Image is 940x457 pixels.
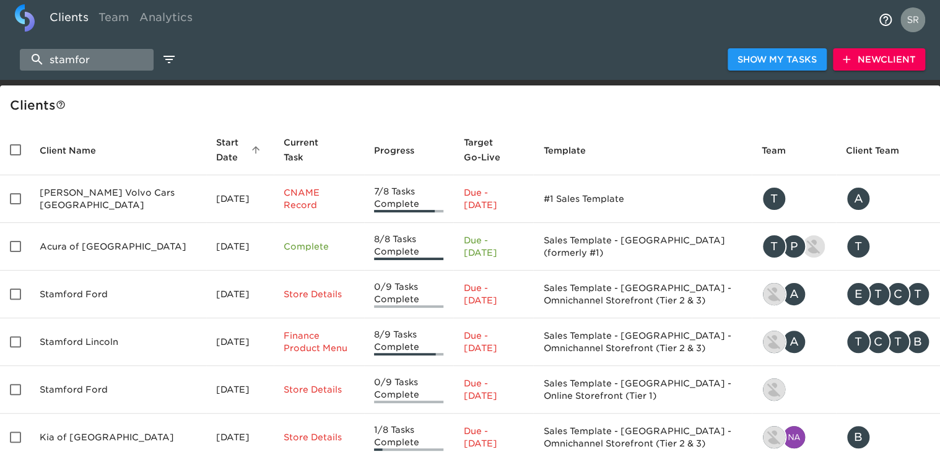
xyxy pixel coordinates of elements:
div: BRYAN@STAMFORDKIA.COM [846,425,930,450]
img: ryan.tamanini@roadster.com [763,426,785,448]
span: Client Team [846,143,915,158]
div: patrick.adamson@roadster.com, austin.branch@cdk.com [762,329,826,354]
span: New Client [843,52,915,67]
td: Acura of [GEOGRAPHIC_DATA] [30,223,206,271]
td: [DATE] [206,175,274,223]
a: Team [94,4,134,35]
p: Store Details [284,288,354,300]
div: todd@toddcaputoconsulting.com, cj@stamfordford.com, tomz@stamfordford.com, bpostems@forddirect.com [846,329,930,354]
img: kevin.lo@roadster.com [803,235,825,258]
div: T [762,234,786,259]
input: search [20,49,154,71]
p: Store Details [284,383,354,396]
div: ryan.lattimore@roadster.com [762,377,826,402]
p: Due - [DATE] [463,282,523,307]
div: P [781,234,806,259]
div: T [886,329,910,354]
div: T [866,282,890,307]
div: T [846,329,871,354]
div: ty@acurastamford.com [846,234,930,259]
button: NewClient [833,48,925,71]
div: emccann8@forddirect.com, todd@toddcaputoconsulting.com, cj@stamfordford.com, tomz@stamfordford.com [846,282,930,307]
span: This is the next Task in this Hub that should be completed [284,135,338,165]
td: 8/8 Tasks Complete [364,223,454,271]
img: naresh.bodla@cdk.com [783,426,805,448]
div: A [781,282,806,307]
button: Show My Tasks [728,48,827,71]
td: Sales Template - [GEOGRAPHIC_DATA] - Online Storefront (Tier 1) [533,366,752,414]
button: notifications [871,5,900,35]
div: B [905,329,930,354]
svg: This is a list of all of your clients and clients shared with you [56,100,66,110]
td: Sales Template - [GEOGRAPHIC_DATA] (formerly #1) [533,223,752,271]
td: 0/9 Tasks Complete [364,271,454,318]
p: Store Details [284,431,354,443]
p: CNAME Record [284,186,354,211]
span: Template [543,143,601,158]
p: Complete [284,240,354,253]
p: Due - [DATE] [463,425,523,450]
span: Progress [374,143,430,158]
div: patrick.adamson@roadster.com, austin.branch@cdk.com [762,282,826,307]
div: T [905,282,930,307]
div: tracy@roadster.com [762,186,826,211]
td: #1 Sales Template [533,175,752,223]
p: Due - [DATE] [463,329,523,354]
td: Sales Template - [GEOGRAPHIC_DATA] - Omnichannel Storefront (Tier 2 & 3) [533,318,752,366]
span: Show My Tasks [738,52,817,67]
span: Target Go-Live [463,135,523,165]
div: aj@stamfordvolvo.com [846,186,930,211]
p: Finance Product Menu [284,329,354,354]
div: C [886,282,910,307]
div: A [846,186,871,211]
p: Due - [DATE] [463,186,523,211]
div: C [866,329,890,354]
td: [DATE] [206,366,274,414]
span: Client Name [40,143,112,158]
p: Due - [DATE] [463,234,523,259]
div: B [846,425,871,450]
button: edit [159,49,180,70]
td: [DATE] [206,318,274,366]
td: [DATE] [206,223,274,271]
td: Stamford Ford [30,366,206,414]
img: Profile [900,7,925,32]
span: Calculated based on the start date and the duration of all Tasks contained in this Hub. [463,135,507,165]
span: Current Task [284,135,354,165]
div: A [781,329,806,354]
img: patrick.adamson@roadster.com [763,331,785,353]
td: Stamford Ford [30,271,206,318]
div: ryan.tamanini@roadster.com, naresh.bodla@cdk.com [762,425,826,450]
td: 7/8 Tasks Complete [364,175,454,223]
div: T [846,234,871,259]
img: ryan.lattimore@roadster.com [763,378,785,401]
img: patrick.adamson@roadster.com [763,283,785,305]
img: logo [15,4,35,32]
p: Due - [DATE] [463,377,523,402]
td: Sales Template - [GEOGRAPHIC_DATA] - Omnichannel Storefront (Tier 2 & 3) [533,271,752,318]
td: [DATE] [206,271,274,318]
a: Clients [45,4,94,35]
div: Client s [10,95,935,115]
td: 0/9 Tasks Complete [364,366,454,414]
div: E [846,282,871,307]
div: T [762,186,786,211]
td: [PERSON_NAME] Volvo Cars [GEOGRAPHIC_DATA] [30,175,206,223]
span: Start Date [216,135,264,165]
span: Team [762,143,802,158]
div: tracy@roadster.com, patrick.moreau@roadster.com, kevin.lo@roadster.com [762,234,826,259]
td: 8/9 Tasks Complete [364,318,454,366]
a: Analytics [134,4,198,35]
td: Stamford Lincoln [30,318,206,366]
